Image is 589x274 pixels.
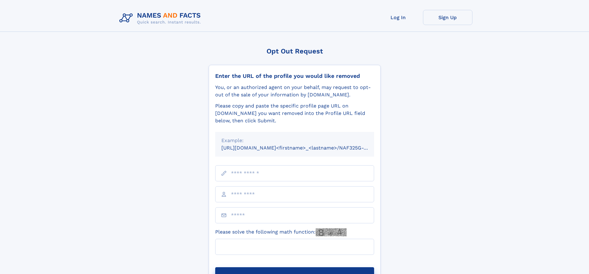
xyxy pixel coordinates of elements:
[215,228,347,236] label: Please solve the following math function:
[215,102,374,124] div: Please copy and paste the specific profile page URL on [DOMAIN_NAME] you want removed into the Pr...
[215,73,374,79] div: Enter the URL of the profile you would like removed
[373,10,423,25] a: Log In
[221,137,368,144] div: Example:
[423,10,472,25] a: Sign Up
[117,10,206,27] img: Logo Names and Facts
[221,145,386,151] small: [URL][DOMAIN_NAME]<firstname>_<lastname>/NAF325G-xxxxxxxx
[209,47,381,55] div: Opt Out Request
[215,84,374,99] div: You, or an authorized agent on your behalf, may request to opt-out of the sale of your informatio...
